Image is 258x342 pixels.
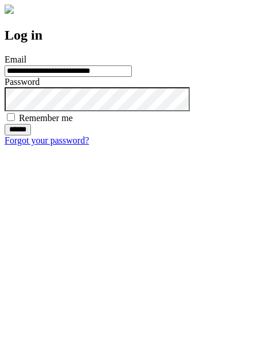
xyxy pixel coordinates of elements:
[5,55,26,64] label: Email
[5,135,89,145] a: Forgot your password?
[19,113,73,123] label: Remember me
[5,5,14,14] img: logo-4e3dc11c47720685a147b03b5a06dd966a58ff35d612b21f08c02c0306f2b779.png
[5,28,253,43] h2: Log in
[5,77,40,87] label: Password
